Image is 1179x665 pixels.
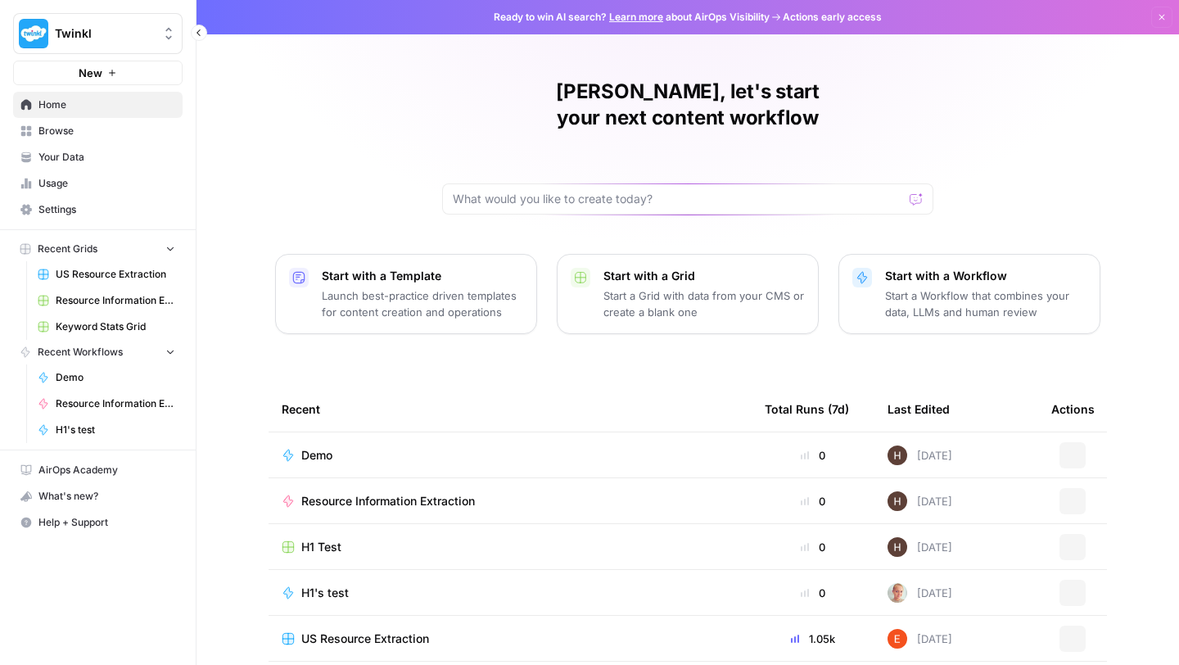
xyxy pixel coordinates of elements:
a: H1 Test [282,539,739,555]
div: [DATE] [888,583,952,603]
div: Last Edited [888,387,950,432]
div: Recent [282,387,739,432]
div: 0 [765,493,861,509]
a: Learn more [609,11,663,23]
span: Resource Information Extraction and Descriptions [56,293,175,308]
span: Ready to win AI search? about AirOps Visibility [494,10,770,25]
div: 0 [765,585,861,601]
div: [DATE] [888,537,952,557]
span: Browse [38,124,175,138]
span: Settings [38,202,175,217]
a: Settings [13,197,183,223]
div: What's new? [14,484,182,509]
a: Resource Information Extraction [30,391,183,417]
img: 8y9pl6iujm21he1dbx14kgzmrglr [888,629,907,649]
p: Launch best-practice driven templates for content creation and operations [322,287,523,320]
a: US Resource Extraction [30,261,183,287]
a: H1's test [30,417,183,443]
span: Recent Workflows [38,345,123,360]
p: Start a Grid with data from your CMS or create a blank one [603,287,805,320]
span: H1 Test [301,539,341,555]
h1: [PERSON_NAME], let's start your next content workflow [442,79,933,131]
span: Twinkl [55,25,154,42]
a: H1's test [282,585,739,601]
span: Keyword Stats Grid [56,319,175,334]
span: Actions early access [783,10,882,25]
p: Start a Workflow that combines your data, LLMs and human review [885,287,1086,320]
span: AirOps Academy [38,463,175,477]
img: tzy1lhuh9vjkl60ica9oz7c44fpn [888,583,907,603]
div: 0 [765,539,861,555]
a: US Resource Extraction [282,631,739,647]
div: Actions [1051,387,1095,432]
a: Home [13,92,183,118]
img: 436bim7ufhw3ohwxraeybzubrpb8 [888,491,907,511]
span: Usage [38,176,175,191]
span: US Resource Extraction [56,267,175,282]
input: What would you like to create today? [453,191,903,207]
span: Your Data [38,150,175,165]
span: H1's test [56,423,175,437]
a: Resource Information Extraction [282,493,739,509]
p: Start with a Workflow [885,268,1086,284]
button: Recent Workflows [13,340,183,364]
span: H1's test [301,585,349,601]
div: 1.05k [765,631,861,647]
p: Start with a Grid [603,268,805,284]
div: [DATE] [888,491,952,511]
div: [DATE] [888,629,952,649]
button: Recent Grids [13,237,183,261]
span: US Resource Extraction [301,631,429,647]
div: [DATE] [888,446,952,465]
button: Start with a GridStart a Grid with data from your CMS or create a blank one [557,254,819,334]
button: Workspace: Twinkl [13,13,183,54]
a: Demo [282,447,739,464]
button: Help + Support [13,509,183,536]
a: Keyword Stats Grid [30,314,183,340]
img: 436bim7ufhw3ohwxraeybzubrpb8 [888,446,907,465]
span: New [79,65,102,81]
span: Help + Support [38,515,175,530]
img: Twinkl Logo [19,19,48,48]
span: Resource Information Extraction [56,396,175,411]
a: Demo [30,364,183,391]
span: Demo [301,447,332,464]
a: Your Data [13,144,183,170]
img: 436bim7ufhw3ohwxraeybzubrpb8 [888,537,907,557]
a: Browse [13,118,183,144]
button: Start with a TemplateLaunch best-practice driven templates for content creation and operations [275,254,537,334]
button: Start with a WorkflowStart a Workflow that combines your data, LLMs and human review [838,254,1100,334]
span: Demo [56,370,175,385]
div: Total Runs (7d) [765,387,849,432]
a: AirOps Academy [13,457,183,483]
a: Usage [13,170,183,197]
span: Recent Grids [38,242,97,256]
a: Resource Information Extraction and Descriptions [30,287,183,314]
span: Home [38,97,175,112]
span: Resource Information Extraction [301,493,475,509]
div: 0 [765,447,861,464]
p: Start with a Template [322,268,523,284]
button: New [13,61,183,85]
button: What's new? [13,483,183,509]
